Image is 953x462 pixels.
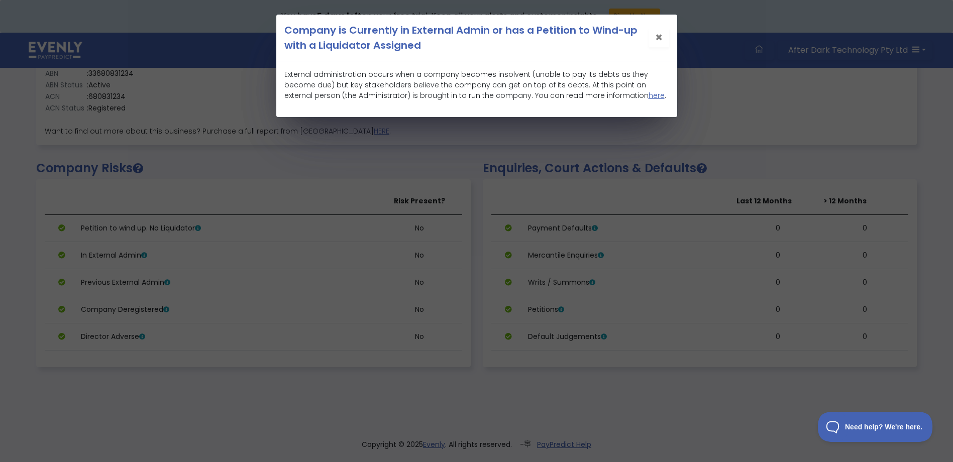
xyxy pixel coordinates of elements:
[649,90,665,100] a: here
[284,69,669,101] p: External administration occurs when a company becomes insolvent (unable to pay its debts as they ...
[655,29,663,46] span: ×
[818,412,933,442] iframe: Toggle Customer Support
[284,23,649,53] h5: Company is Currently in External Admin or has a Petition to Wind-up with a Liquidator Assigned
[649,28,669,47] button: Close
